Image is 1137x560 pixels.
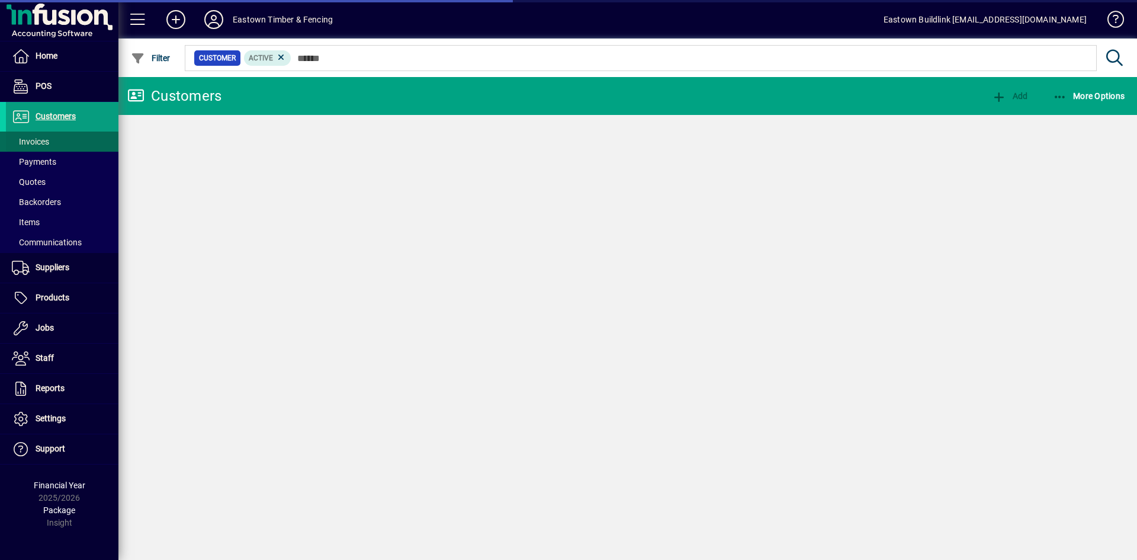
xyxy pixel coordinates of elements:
span: Financial Year [34,481,85,490]
a: Knowledge Base [1099,2,1122,41]
a: Suppliers [6,253,118,283]
mat-chip: Activation Status: Active [244,50,291,66]
a: POS [6,72,118,101]
a: Reports [6,374,118,404]
a: Staff [6,344,118,373]
span: Customer [199,52,236,64]
button: Profile [195,9,233,30]
a: Payments [6,152,118,172]
a: Items [6,212,118,232]
span: Active [249,54,273,62]
span: More Options [1053,91,1125,101]
span: Products [36,293,69,302]
span: Customers [36,111,76,121]
div: Eastown Timber & Fencing [233,10,333,29]
span: Package [43,505,75,515]
span: Reports [36,383,65,393]
button: Add [989,85,1030,107]
button: Filter [128,47,174,69]
span: Staff [36,353,54,363]
span: Support [36,444,65,453]
a: Quotes [6,172,118,192]
a: Invoices [6,132,118,152]
div: Eastown Buildlink [EMAIL_ADDRESS][DOMAIN_NAME] [884,10,1087,29]
span: Quotes [12,177,46,187]
button: Add [157,9,195,30]
span: Suppliers [36,263,69,272]
span: POS [36,81,52,91]
span: Invoices [12,137,49,146]
span: Settings [36,414,66,423]
span: Add [992,91,1027,101]
span: Filter [131,53,171,63]
span: Payments [12,157,56,167]
a: Jobs [6,313,118,343]
div: Customers [127,87,221,105]
a: Products [6,283,118,313]
a: Communications [6,232,118,252]
a: Settings [6,404,118,434]
a: Home [6,41,118,71]
span: Home [36,51,57,60]
a: Support [6,434,118,464]
span: Items [12,217,40,227]
span: Communications [12,238,82,247]
button: More Options [1050,85,1128,107]
span: Jobs [36,323,54,332]
span: Backorders [12,197,61,207]
a: Backorders [6,192,118,212]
